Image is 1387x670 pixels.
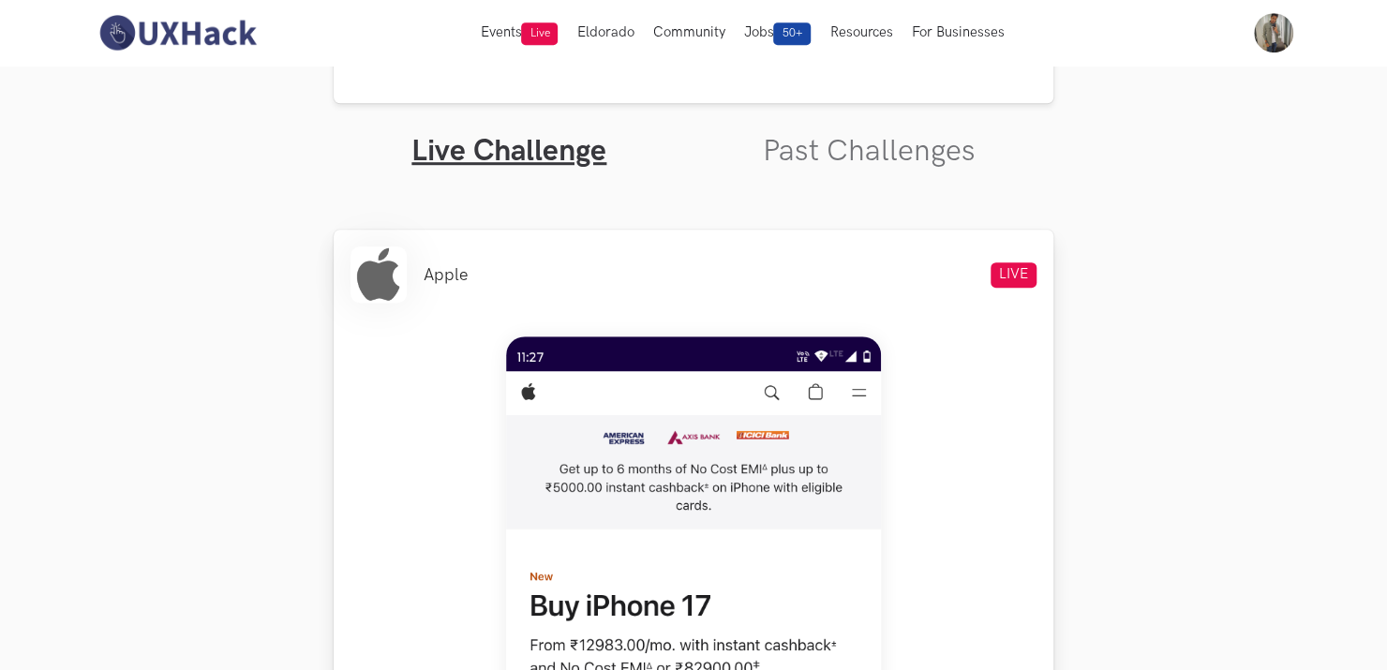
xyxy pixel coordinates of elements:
[94,13,261,52] img: UXHack-logo.png
[424,265,468,285] li: Apple
[334,103,1053,170] ul: Tabs Interface
[773,22,811,45] span: 50+
[521,22,558,45] span: Live
[1254,13,1293,52] img: Your profile pic
[411,133,606,170] a: Live Challenge
[991,262,1037,288] span: LIVE
[763,133,976,170] a: Past Challenges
